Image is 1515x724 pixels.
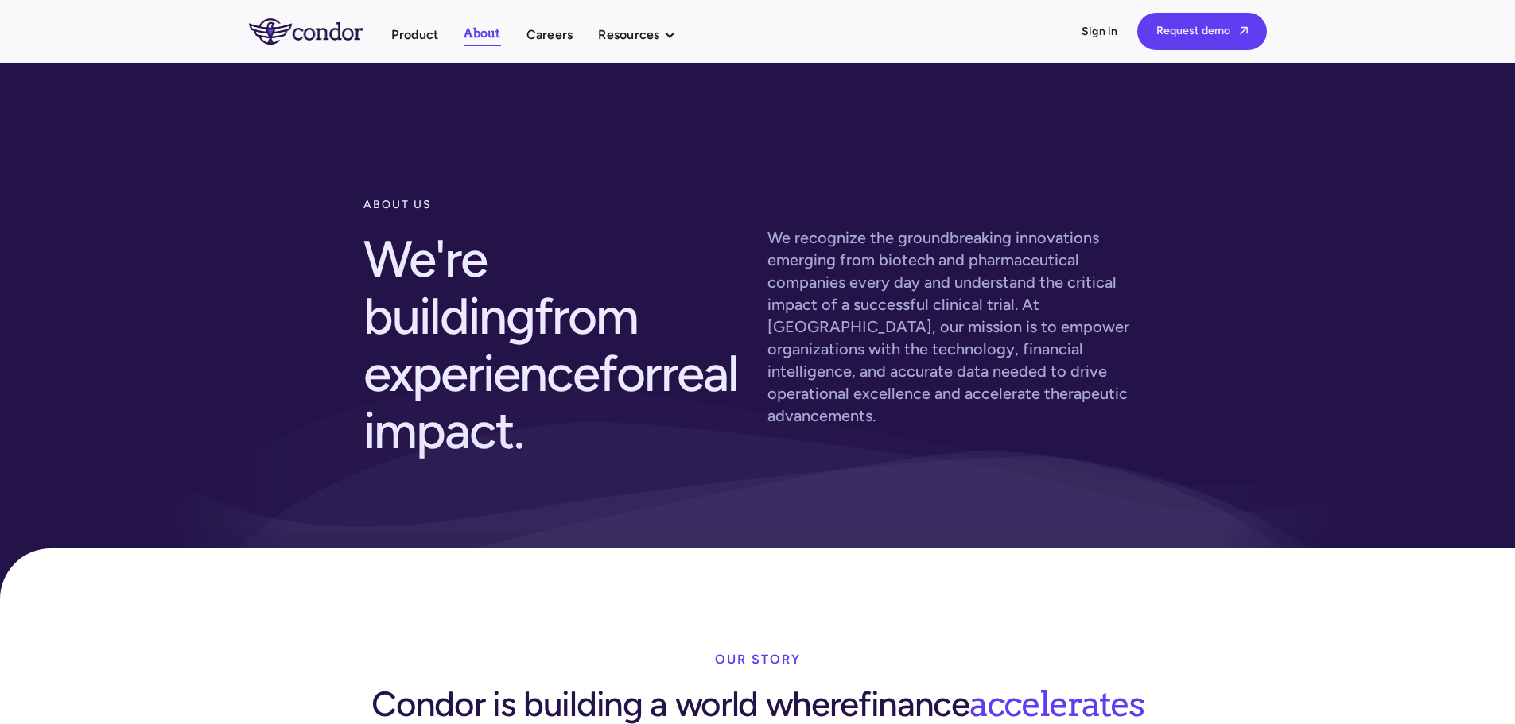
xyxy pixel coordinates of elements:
p: We recognize the groundbreaking innovations emerging from biotech and pharmaceutical companies ev... [767,226,1152,427]
div: Resources [598,24,659,45]
a: Careers [526,24,573,45]
span: real impact. [363,343,738,461]
a: About [464,23,500,46]
div: our story [715,644,801,676]
a: Sign in [1082,24,1118,40]
a: home [249,18,391,44]
h2: We're building for [363,221,748,469]
span:  [1240,25,1248,36]
div: Resources [598,24,691,45]
div: about us [363,189,748,221]
a: Product [391,24,439,45]
span: from experience [363,285,639,404]
a: Request demo [1137,13,1267,50]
